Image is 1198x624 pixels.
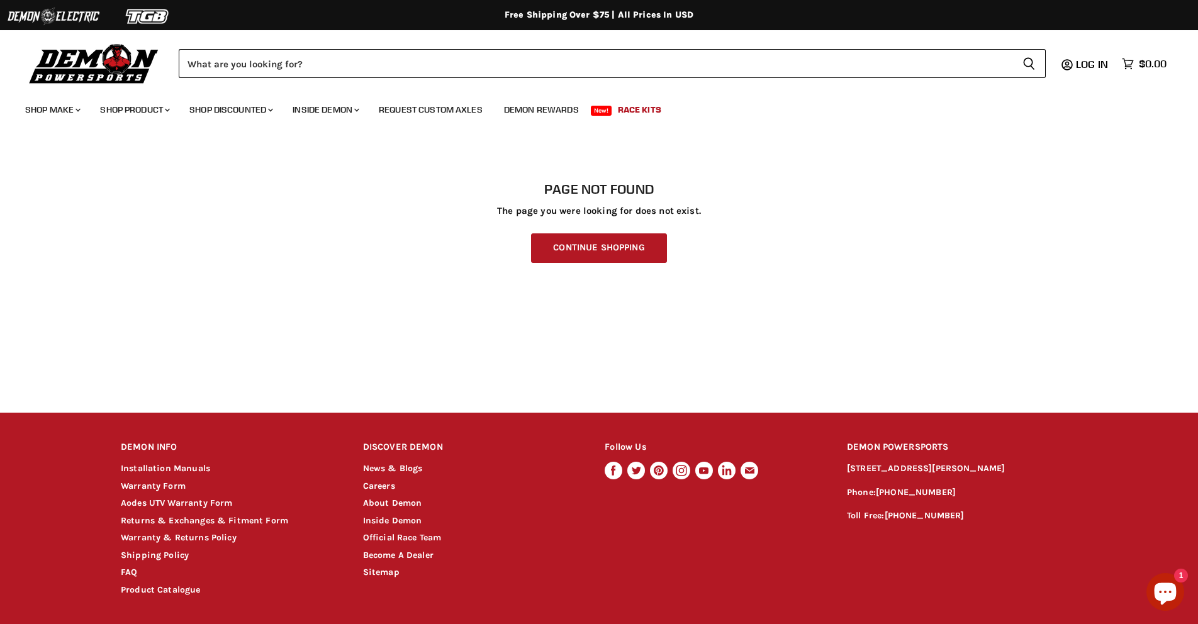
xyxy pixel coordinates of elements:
a: News & Blogs [363,463,423,474]
form: Product [179,49,1046,78]
h2: DEMON INFO [121,433,339,462]
a: Shop Make [16,97,88,123]
a: Shop Discounted [180,97,281,123]
img: Demon Electric Logo 2 [6,4,101,28]
a: Inside Demon [363,515,422,526]
span: $0.00 [1139,58,1167,70]
a: Shipping Policy [121,550,189,560]
a: [PHONE_NUMBER] [885,510,965,521]
img: TGB Logo 2 [101,4,195,28]
h2: Follow Us [605,433,823,462]
ul: Main menu [16,92,1163,123]
a: FAQ [121,567,137,577]
a: Race Kits [608,97,671,123]
a: Warranty Form [121,481,186,491]
div: Free Shipping Over $75 | All Prices In USD [96,9,1102,21]
inbox-online-store-chat: Shopify online store chat [1143,573,1188,614]
p: Toll Free: [847,509,1077,523]
a: About Demon [363,498,422,508]
a: Warranty & Returns Policy [121,532,237,543]
a: Returns & Exchanges & Fitment Form [121,515,288,526]
a: Shop Product [91,97,177,123]
input: Search [179,49,1012,78]
a: Demon Rewards [495,97,588,123]
button: Search [1012,49,1046,78]
a: $0.00 [1116,55,1173,73]
a: Become A Dealer [363,550,434,560]
a: Continue Shopping [531,233,666,263]
a: Sitemap [363,567,400,577]
a: Official Race Team [363,532,442,543]
a: [PHONE_NUMBER] [876,487,956,498]
h1: Page not found [121,182,1077,197]
a: Installation Manuals [121,463,210,474]
span: New! [591,106,612,116]
img: Demon Powersports [25,41,163,86]
h2: DISCOVER DEMON [363,433,581,462]
span: Log in [1076,58,1108,70]
a: Aodes UTV Warranty Form [121,498,232,508]
h2: DEMON POWERSPORTS [847,433,1077,462]
a: Request Custom Axles [369,97,492,123]
p: [STREET_ADDRESS][PERSON_NAME] [847,462,1077,476]
p: Phone: [847,486,1077,500]
p: The page you were looking for does not exist. [121,206,1077,216]
a: Inside Demon [283,97,367,123]
a: Product Catalogue [121,584,201,595]
a: Careers [363,481,395,491]
a: Log in [1070,58,1116,70]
